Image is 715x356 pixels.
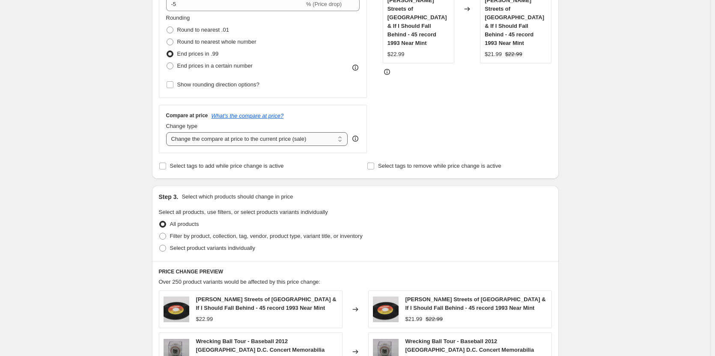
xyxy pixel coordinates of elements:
span: $21.99 [485,51,502,57]
span: Round to nearest whole number [177,39,256,45]
span: $22.99 [505,51,522,57]
img: IMG_0545_80x.jpg [164,297,189,322]
span: All products [170,221,199,227]
h3: Compare at price [166,112,208,119]
span: % (Price drop) [306,1,342,7]
span: End prices in .99 [177,50,219,57]
span: Show rounding direction options? [177,81,259,88]
button: What's the compare at price? [212,113,284,119]
span: End prices in a certain number [177,62,253,69]
span: Over 250 product variants would be affected by this price change: [159,279,321,285]
span: Select all products, use filters, or select products variants individually [159,209,328,215]
span: [PERSON_NAME] Streets of [GEOGRAPHIC_DATA] & If I Should Fall Behind - 45 record 1993 Near Mint [196,296,337,311]
span: Change type [166,123,198,129]
div: help [351,134,360,143]
span: Round to nearest .01 [177,27,229,33]
span: $22.99 [426,316,443,322]
span: $21.99 [405,316,423,322]
span: Wrecking Ball Tour - Baseball 2012 [GEOGRAPHIC_DATA] D.C. Concert Memorabilia [405,338,534,353]
span: Filter by product, collection, tag, vendor, product type, variant title, or inventory [170,233,363,239]
span: $22.99 [196,316,213,322]
p: Select which products should change in price [182,193,293,201]
span: Select tags to add while price change is active [170,163,284,169]
span: $22.99 [387,51,405,57]
span: Wrecking Ball Tour - Baseball 2012 [GEOGRAPHIC_DATA] D.C. Concert Memorabilia [196,338,325,353]
span: Rounding [166,15,190,21]
img: IMG_0545_80x.jpg [373,297,399,322]
span: [PERSON_NAME] Streets of [GEOGRAPHIC_DATA] & If I Should Fall Behind - 45 record 1993 Near Mint [405,296,546,311]
h2: Step 3. [159,193,179,201]
span: Select product variants individually [170,245,255,251]
h6: PRICE CHANGE PREVIEW [159,268,552,275]
span: Select tags to remove while price change is active [378,163,501,169]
